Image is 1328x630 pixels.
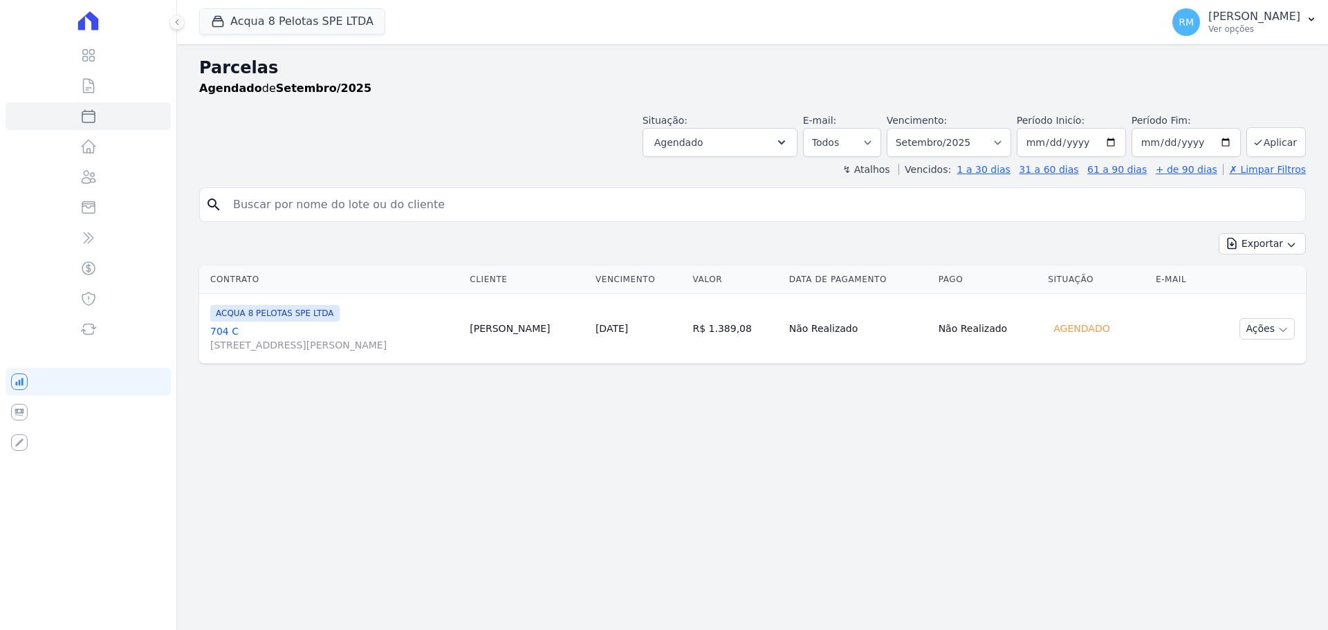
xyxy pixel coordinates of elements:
[1161,3,1328,41] button: RM [PERSON_NAME] Ver opções
[1156,164,1217,175] a: + de 90 dias
[199,266,464,294] th: Contrato
[1239,318,1295,340] button: Ações
[842,164,889,175] label: ↯ Atalhos
[933,294,1043,364] td: Não Realizado
[1246,127,1306,157] button: Aplicar
[957,164,1011,175] a: 1 a 30 dias
[1087,164,1147,175] a: 61 a 90 dias
[643,115,688,126] label: Situação:
[205,196,222,213] i: search
[464,294,590,364] td: [PERSON_NAME]
[210,324,459,352] a: 704 C[STREET_ADDRESS][PERSON_NAME]
[1132,113,1241,128] label: Período Fim:
[803,115,837,126] label: E-mail:
[1219,233,1306,254] button: Exportar
[1019,164,1078,175] a: 31 a 60 dias
[1017,115,1085,126] label: Período Inicío:
[784,294,933,364] td: Não Realizado
[464,266,590,294] th: Cliente
[1223,164,1306,175] a: ✗ Limpar Filtros
[1179,17,1194,27] span: RM
[210,338,459,352] span: [STREET_ADDRESS][PERSON_NAME]
[199,82,262,95] strong: Agendado
[643,128,797,157] button: Agendado
[199,8,385,35] button: Acqua 8 Pelotas SPE LTDA
[1048,319,1115,338] div: Agendado
[199,80,371,97] p: de
[933,266,1043,294] th: Pago
[199,55,1306,80] h2: Parcelas
[276,82,371,95] strong: Setembro/2025
[1208,24,1300,35] p: Ver opções
[898,164,951,175] label: Vencidos:
[1042,266,1150,294] th: Situação
[887,115,947,126] label: Vencimento:
[784,266,933,294] th: Data de Pagamento
[654,134,703,151] span: Agendado
[1208,10,1300,24] p: [PERSON_NAME]
[225,191,1300,219] input: Buscar por nome do lote ou do cliente
[590,266,688,294] th: Vencimento
[596,323,628,334] a: [DATE]
[1150,266,1208,294] th: E-mail
[210,305,340,322] span: ACQUA 8 PELOTAS SPE LTDA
